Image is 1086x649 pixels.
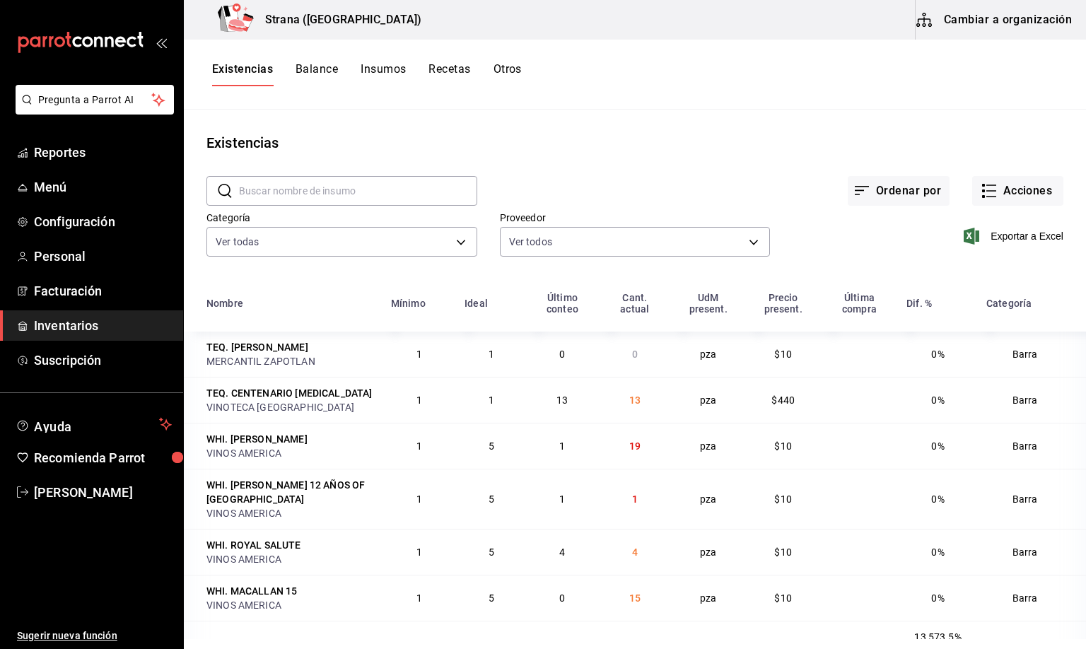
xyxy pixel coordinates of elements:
[509,235,552,249] span: Ver todos
[216,235,259,249] span: Ver todas
[848,176,950,206] button: Ordenar por
[671,575,746,621] td: pza
[774,440,791,452] span: $10
[986,298,1032,309] div: Categoría
[679,292,737,315] div: UdM present.
[361,62,406,86] button: Insumos
[671,423,746,469] td: pza
[416,349,422,360] span: 1
[206,132,279,153] div: Existencias
[17,628,172,643] span: Sugerir nueva función
[972,176,1063,206] button: Acciones
[559,592,565,604] span: 0
[774,349,791,360] span: $10
[829,292,889,315] div: Última compra
[206,584,297,598] div: WHI. MACALLAN 15
[206,552,374,566] div: VINOS AMERICA
[416,592,422,604] span: 1
[774,493,791,505] span: $10
[34,247,172,266] span: Personal
[34,212,172,231] span: Configuración
[206,432,308,446] div: WHI. [PERSON_NAME]
[632,493,638,505] span: 1
[671,377,746,423] td: pza
[489,394,494,406] span: 1
[34,448,172,467] span: Recomienda Parrot
[559,349,565,360] span: 0
[931,440,944,452] span: 0%
[206,446,374,460] div: VINOS AMERICA
[559,493,565,505] span: 1
[391,298,426,309] div: Mínimo
[671,332,746,377] td: pza
[556,394,568,406] span: 13
[978,332,1086,377] td: Barra
[38,93,152,107] span: Pregunta a Parrot AI
[206,340,308,354] div: TEQ. [PERSON_NAME]
[931,592,944,604] span: 0%
[906,298,932,309] div: Dif. %
[559,440,565,452] span: 1
[494,62,522,86] button: Otros
[978,529,1086,575] td: Barra
[206,386,373,400] div: TEQ. CENTENARIO [MEDICAL_DATA]
[34,177,172,197] span: Menú
[931,394,944,406] span: 0%
[489,546,494,558] span: 5
[206,298,243,309] div: Nombre
[428,62,470,86] button: Recetas
[978,469,1086,529] td: Barra
[914,631,961,643] span: 13,573.5%
[489,592,494,604] span: 5
[967,228,1063,245] button: Exportar a Excel
[206,354,374,368] div: MERCANTIL ZAPOTLAN
[629,394,641,406] span: 13
[978,377,1086,423] td: Barra
[156,37,167,48] button: open_drawer_menu
[206,506,374,520] div: VINOS AMERICA
[559,546,565,558] span: 4
[34,316,172,335] span: Inventarios
[774,546,791,558] span: $10
[416,394,422,406] span: 1
[931,493,944,505] span: 0%
[465,298,488,309] div: Ideal
[34,143,172,162] span: Reportes
[607,292,662,315] div: Cant. actual
[10,103,174,117] a: Pregunta a Parrot AI
[206,400,374,414] div: VINOTECA [GEOGRAPHIC_DATA]
[535,292,590,315] div: Último conteo
[416,546,422,558] span: 1
[632,546,638,558] span: 4
[629,440,641,452] span: 19
[774,592,791,604] span: $10
[978,575,1086,621] td: Barra
[212,62,273,86] button: Existencias
[489,493,494,505] span: 5
[978,423,1086,469] td: Barra
[296,62,338,86] button: Balance
[206,538,301,552] div: WHI. ROYAL SALUTE
[206,478,374,506] div: WHI. [PERSON_NAME] 12 AÑOS OF [GEOGRAPHIC_DATA]
[931,349,944,360] span: 0%
[632,349,638,360] span: 0
[754,292,812,315] div: Precio present.
[489,349,494,360] span: 1
[34,416,153,433] span: Ayuda
[34,483,172,502] span: [PERSON_NAME]
[671,469,746,529] td: pza
[254,11,421,28] h3: Strana ([GEOGRAPHIC_DATA])
[671,529,746,575] td: pza
[489,440,494,452] span: 5
[16,85,174,115] button: Pregunta a Parrot AI
[416,440,422,452] span: 1
[416,493,422,505] span: 1
[629,592,641,604] span: 15
[931,546,944,558] span: 0%
[239,177,477,205] input: Buscar nombre de insumo
[34,351,172,370] span: Suscripción
[771,394,795,406] span: $440
[212,62,522,86] div: navigation tabs
[500,213,771,223] label: Proveedor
